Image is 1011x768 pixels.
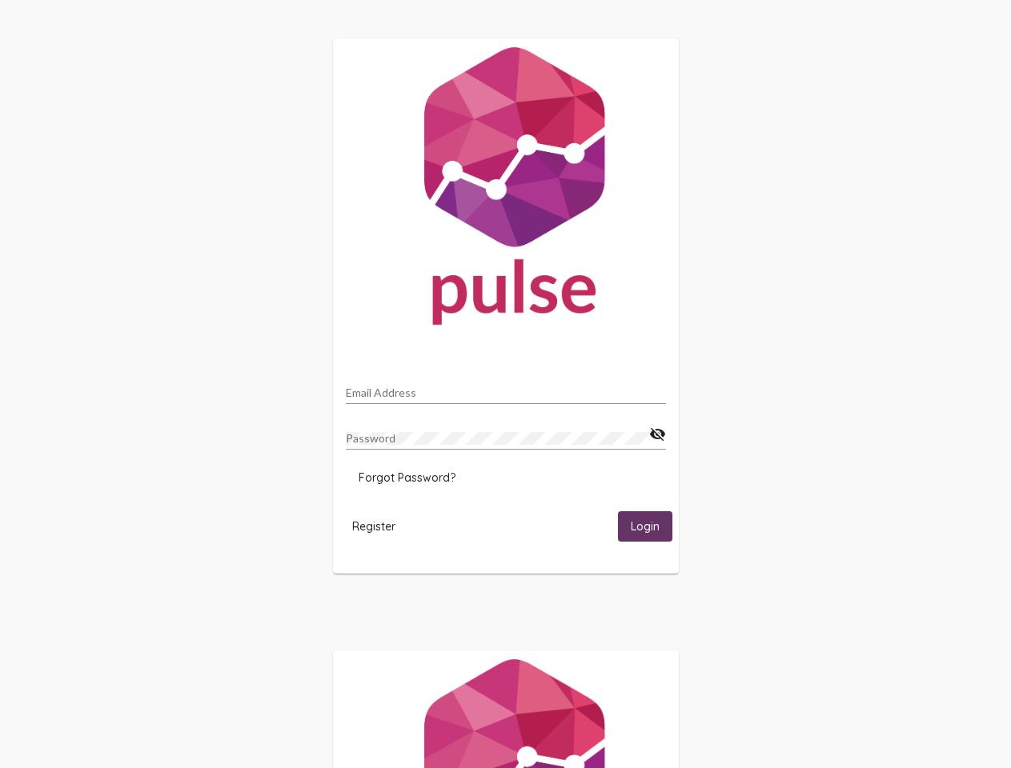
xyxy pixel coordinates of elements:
span: Forgot Password? [359,470,455,485]
span: Login [631,520,660,534]
button: Forgot Password? [346,463,468,492]
button: Register [339,511,408,541]
span: Register [352,519,395,534]
mat-icon: visibility_off [649,425,666,444]
img: Pulse For Good Logo [333,38,679,341]
button: Login [618,511,672,541]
